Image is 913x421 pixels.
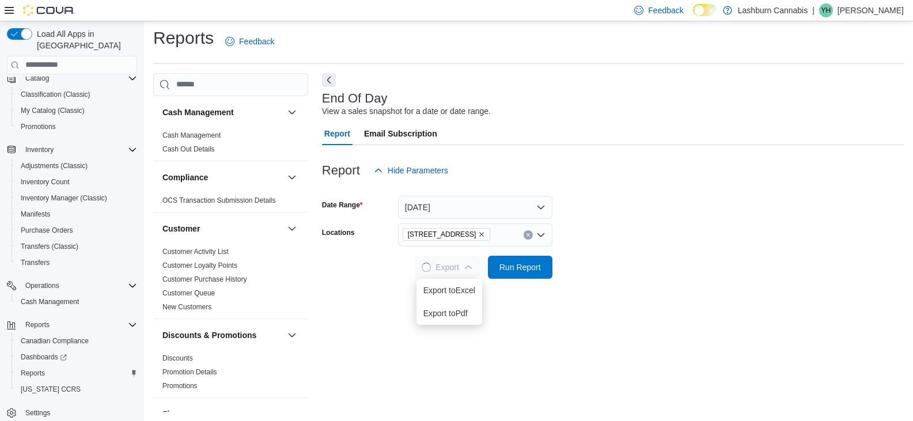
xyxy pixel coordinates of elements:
span: Export to Pdf [423,309,475,318]
span: Loading [420,261,432,272]
span: New Customers [162,302,211,312]
a: Manifests [16,207,55,221]
span: Discounts [162,354,193,363]
img: Cova [23,5,75,16]
span: Manifests [21,210,50,219]
span: Cash Out Details [162,145,215,154]
span: Dashboards [16,350,137,364]
a: Settings [21,406,55,420]
a: My Catalog (Classic) [16,104,89,117]
button: Cash Management [162,107,283,118]
h3: Finance [162,408,193,420]
a: Purchase Orders [16,223,78,237]
span: Dashboards [21,352,67,362]
span: Transfers [21,258,50,267]
h3: Compliance [162,172,208,183]
span: Customer Queue [162,289,215,298]
a: Cash Out Details [162,145,215,153]
span: Transfers [16,256,137,270]
button: Cash Management [285,105,299,119]
a: Dashboards [16,350,71,364]
a: Canadian Compliance [16,334,93,348]
span: Customer Activity List [162,247,229,256]
a: Cash Management [162,131,221,139]
span: Cash Management [21,297,79,306]
span: 83 Main St [403,228,491,241]
div: Cash Management [153,128,308,161]
a: OCS Transaction Submission Details [162,196,276,204]
div: View a sales snapshot for a date or date range. [322,105,491,117]
span: Promotion Details [162,367,217,377]
button: Clear input [524,230,533,240]
p: Lashburn Cannabis [738,3,808,17]
button: Settings [2,404,142,421]
span: Classification (Classic) [16,88,137,101]
button: Cash Management [12,294,142,310]
span: Catalog [21,71,137,85]
span: YH [821,3,831,17]
span: Promotions [21,122,56,131]
button: Remove 83 Main St from selection in this group [478,231,485,238]
button: Export toExcel [416,279,482,302]
span: Manifests [16,207,137,221]
span: [US_STATE] CCRS [21,385,81,394]
button: Next [322,73,336,87]
a: Promotion Details [162,368,217,376]
span: Inventory Manager (Classic) [21,194,107,203]
span: Run Report [499,261,541,273]
span: Catalog [25,74,49,83]
button: Inventory Count [12,174,142,190]
h3: End Of Day [322,92,388,105]
button: My Catalog (Classic) [12,103,142,119]
button: Classification (Classic) [12,86,142,103]
span: Inventory Count [21,177,70,187]
a: Customer Activity List [162,248,229,256]
span: Promotions [162,381,198,390]
span: Load All Apps in [GEOGRAPHIC_DATA] [32,28,137,51]
span: Email Subscription [364,122,437,145]
button: Transfers [12,255,142,271]
button: Compliance [162,172,283,183]
span: Canadian Compliance [16,334,137,348]
button: Transfers (Classic) [12,238,142,255]
button: Finance [162,408,283,420]
button: Operations [2,278,142,294]
a: Feedback [221,30,279,53]
span: Operations [25,281,59,290]
button: Open list of options [536,230,545,240]
span: Transfers (Classic) [16,240,137,253]
span: Report [324,122,350,145]
a: Customer Queue [162,289,215,297]
a: [US_STATE] CCRS [16,382,85,396]
span: Inventory [21,143,137,157]
button: Catalog [21,71,54,85]
button: [US_STATE] CCRS [12,381,142,397]
a: Reports [16,366,50,380]
a: Inventory Manager (Classic) [16,191,112,205]
span: Feedback [648,5,683,16]
button: LoadingExport [415,256,479,279]
span: Reports [25,320,50,329]
button: Customer [285,222,299,236]
span: Inventory [25,145,54,154]
button: Canadian Compliance [12,333,142,349]
a: Classification (Classic) [16,88,95,101]
button: Inventory [21,143,58,157]
button: Discounts & Promotions [162,329,283,341]
button: Inventory Manager (Classic) [12,190,142,206]
label: Date Range [322,200,363,210]
button: Discounts & Promotions [285,328,299,342]
span: Hide Parameters [388,165,448,176]
span: Export [422,256,472,279]
span: Export to Excel [423,286,475,295]
span: Customer Loyalty Points [162,261,237,270]
h3: Report [322,164,360,177]
span: Purchase Orders [16,223,137,237]
span: Classification (Classic) [21,90,90,99]
span: Feedback [239,36,274,47]
a: Transfers (Classic) [16,240,83,253]
span: Inventory Manager (Classic) [16,191,137,205]
button: Export toPdf [416,302,482,325]
span: Adjustments (Classic) [16,159,137,173]
button: Catalog [2,70,142,86]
